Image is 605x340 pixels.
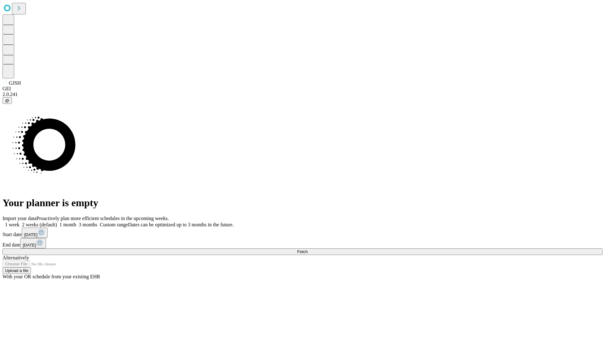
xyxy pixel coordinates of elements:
span: 3 months [79,222,97,227]
h1: Your planner is empty [3,197,602,209]
button: [DATE] [22,228,48,238]
button: Upload a file [3,267,31,274]
div: GEI [3,86,602,92]
span: Fetch [297,249,308,254]
span: 2 weeks (default) [22,222,57,227]
span: [DATE] [23,243,36,247]
button: @ [3,97,12,104]
span: With your OR schedule from your existing EHR [3,274,100,279]
span: [DATE] [24,232,37,237]
span: Import your data [3,216,37,221]
button: [DATE] [20,238,46,248]
button: Fetch [3,248,602,255]
span: Dates can be optimized up to 3 months in the future. [128,222,233,227]
span: GJSH [9,80,21,86]
div: End date [3,238,602,248]
span: Custom range [100,222,128,227]
span: 1 week [5,222,20,227]
span: Alternatively [3,255,29,260]
div: 2.0.241 [3,92,602,97]
span: Proactively plan more efficient schedules in the upcoming weeks. [37,216,169,221]
div: Start date [3,228,602,238]
span: 1 month [60,222,76,227]
span: @ [5,98,9,103]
